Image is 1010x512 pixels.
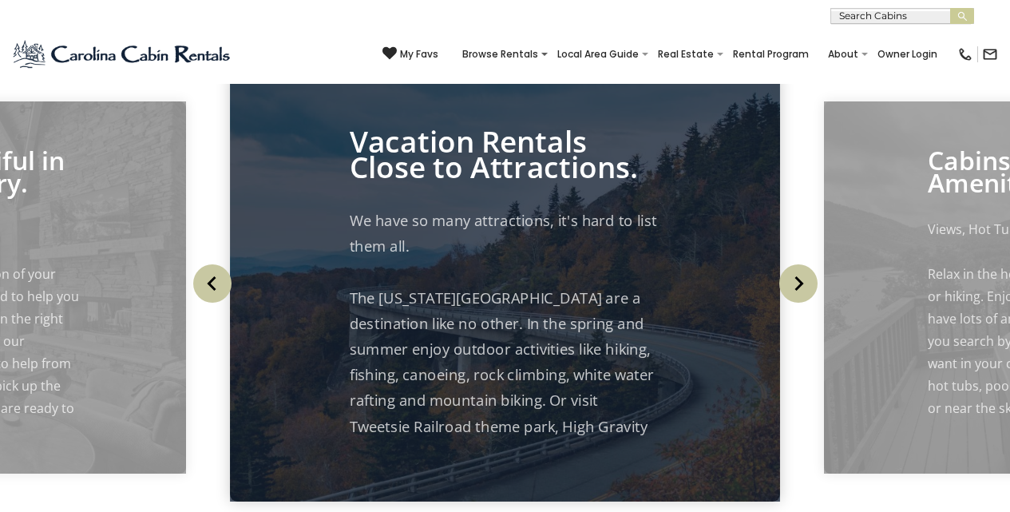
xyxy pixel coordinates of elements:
button: Next [772,248,824,320]
a: My Favs [382,46,438,62]
img: phone-regular-black.png [957,46,973,62]
a: About [820,43,866,65]
img: Blue-2.png [12,38,233,70]
img: arrow [779,264,818,303]
img: mail-regular-black.png [982,46,998,62]
span: My Favs [400,47,438,62]
a: Browse Rentals [454,43,546,65]
a: Local Area Guide [549,43,647,65]
a: Owner Login [869,43,945,65]
a: Rental Program [725,43,817,65]
a: Real Estate [650,43,722,65]
img: arrow [193,264,232,303]
button: Previous [186,248,238,320]
p: Vacation Rentals Close to Attractions. [350,129,661,180]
